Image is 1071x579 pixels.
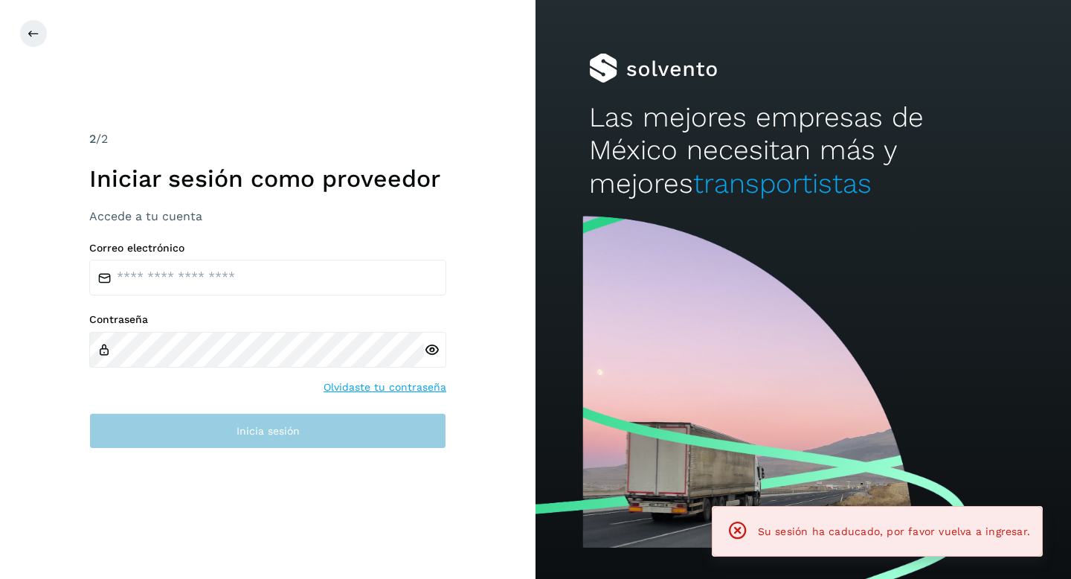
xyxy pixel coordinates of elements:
[89,209,446,223] h3: Accede a tu cuenta
[89,313,446,326] label: Contraseña
[89,242,446,255] label: Correo electrónico
[89,413,446,449] button: Inicia sesión
[237,426,300,436] span: Inicia sesión
[89,164,446,193] h1: Iniciar sesión como proveedor
[589,101,1017,200] h2: Las mejores empresas de México necesitan más y mejores
[89,130,446,148] div: /2
[324,380,446,395] a: Olvidaste tu contraseña
[693,167,872,199] span: transportistas
[758,525,1030,537] span: Su sesión ha caducado, por favor vuelva a ingresar.
[89,132,96,146] span: 2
